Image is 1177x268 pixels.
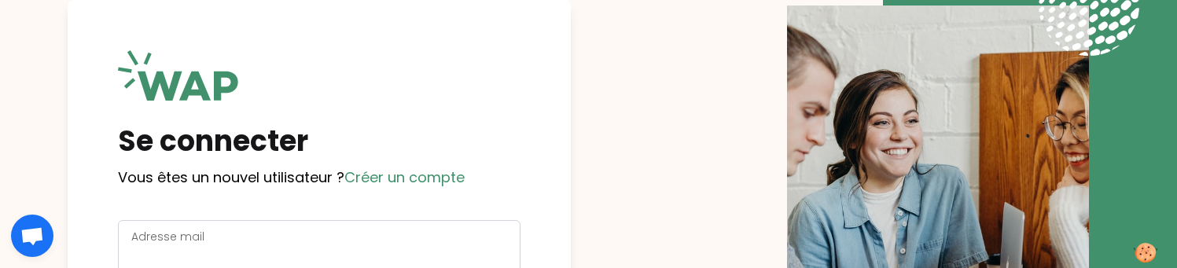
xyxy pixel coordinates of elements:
a: Créer un compte [344,167,465,187]
p: Vous êtes un nouvel utilisateur ? [118,167,520,189]
h1: Se connecter [118,126,520,157]
a: Ouvrir le chat [11,215,53,257]
label: Adresse mail [131,229,204,244]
